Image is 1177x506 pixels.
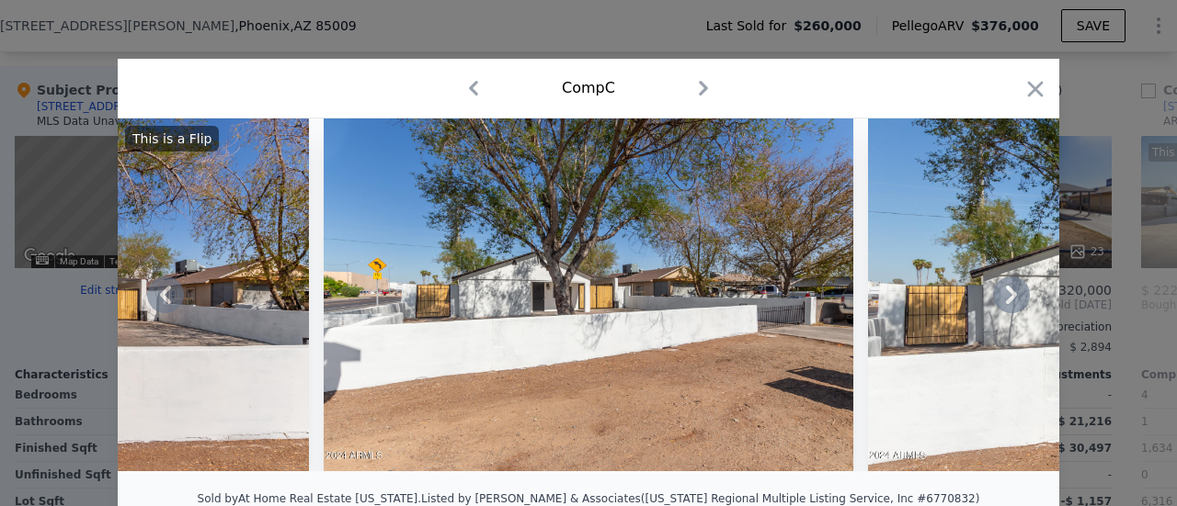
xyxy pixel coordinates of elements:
div: Comp C [562,77,615,99]
div: Listed by [PERSON_NAME] & Associates ([US_STATE] Regional Multiple Listing Service, Inc #6770832) [421,492,979,505]
div: Sold by At Home Real Estate [US_STATE] . [198,492,422,505]
img: Property Img [324,118,853,471]
div: This is a Flip [125,126,219,152]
